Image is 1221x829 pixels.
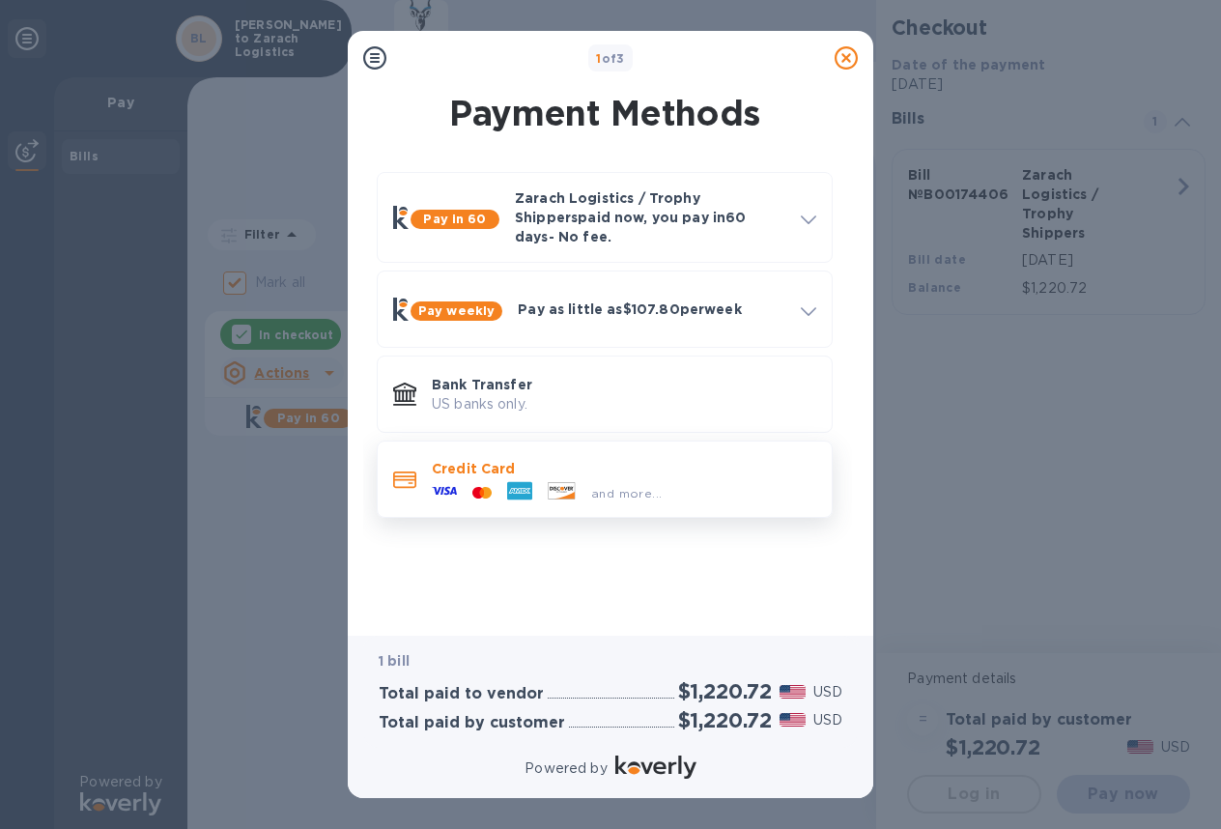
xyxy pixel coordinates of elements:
[596,51,625,66] b: of 3
[379,714,565,732] h3: Total paid by customer
[780,685,806,699] img: USD
[678,708,772,732] h2: $1,220.72
[518,300,785,319] p: Pay as little as $107.80 per week
[379,653,410,669] b: 1 bill
[525,758,607,779] p: Powered by
[418,303,495,318] b: Pay weekly
[515,188,785,246] p: Zarach Logistics / Trophy Shippers paid now, you pay in 60 days - No fee.
[379,685,544,703] h3: Total paid to vendor
[813,682,842,702] p: USD
[780,713,806,727] img: USD
[813,710,842,730] p: USD
[432,375,816,394] p: Bank Transfer
[423,212,486,226] b: Pay in 60
[432,394,816,414] p: US banks only.
[373,93,837,133] h1: Payment Methods
[591,486,662,500] span: and more...
[596,51,601,66] span: 1
[432,459,816,478] p: Credit Card
[615,756,696,779] img: Logo
[678,679,772,703] h2: $1,220.72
